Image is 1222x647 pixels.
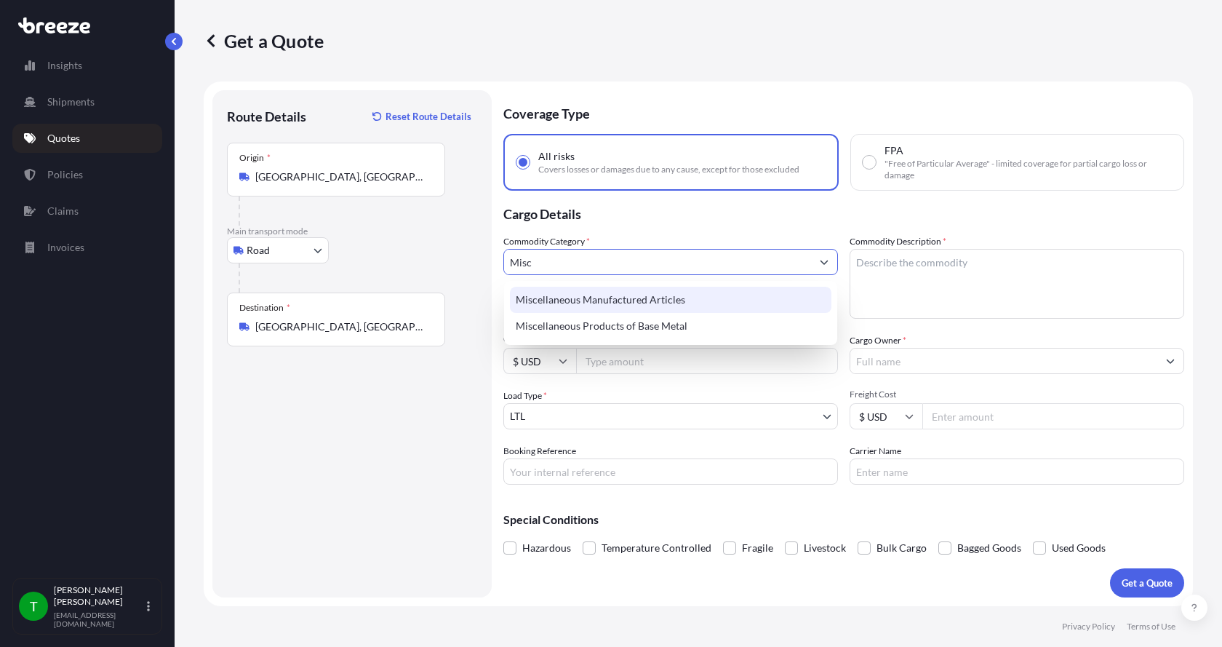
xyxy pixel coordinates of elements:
p: Claims [47,204,79,218]
input: Origin [255,170,427,184]
span: Hazardous [522,537,571,559]
button: Show suggestions [811,249,837,275]
button: Select transport [227,237,329,263]
p: [PERSON_NAME] [PERSON_NAME] [54,584,144,608]
p: Insights [47,58,82,73]
div: Destination [239,302,290,314]
p: Invoices [47,240,84,255]
p: Get a Quote [204,29,324,52]
p: Privacy Policy [1062,621,1115,632]
span: Livestock [804,537,846,559]
span: Used Goods [1052,537,1106,559]
p: Get a Quote [1122,576,1173,590]
span: Freight Cost [850,389,1184,400]
span: Bagged Goods [957,537,1021,559]
input: Destination [255,319,427,334]
p: Policies [47,167,83,182]
input: Your internal reference [503,459,838,485]
div: Suggestions [510,287,831,339]
p: Reset Route Details [386,109,471,124]
span: Road [247,243,270,258]
p: Main transport mode [227,226,477,237]
label: Booking Reference [503,444,576,459]
p: Shipments [47,95,95,109]
label: Commodity Category [503,234,590,249]
label: Commodity Description [850,234,946,249]
p: Quotes [47,131,80,146]
span: Bulk Cargo [876,537,927,559]
p: Terms of Use [1127,621,1175,632]
input: Full name [850,348,1157,374]
span: Fragile [742,537,773,559]
input: Type amount [576,348,838,374]
button: Show suggestions [1157,348,1183,374]
span: FPA [884,143,903,158]
label: Carrier Name [850,444,901,459]
span: Covers losses or damages due to any cause, except for those excluded [538,164,799,175]
span: LTL [510,409,525,424]
p: Route Details [227,108,306,125]
p: Cargo Details [503,191,1184,234]
span: Temperature Controlled [602,537,711,559]
input: Enter amount [922,403,1184,429]
p: Coverage Type [503,90,1184,134]
span: All risks [538,149,575,164]
div: Miscellaneous Products of Base Metal [510,313,831,339]
input: Enter name [850,459,1184,485]
label: Cargo Owner [850,333,906,348]
div: Origin [239,152,271,164]
input: Select a commodity type [504,249,811,275]
span: T [30,599,38,614]
div: Miscellaneous Manufactured Articles [510,287,831,313]
span: Load Type [503,389,547,403]
p: [EMAIL_ADDRESS][DOMAIN_NAME] [54,611,144,628]
span: Commodity Value [503,333,838,345]
span: "Free of Particular Average" - limited coverage for partial cargo loss or damage [884,158,1172,181]
p: Special Conditions [503,514,1184,525]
